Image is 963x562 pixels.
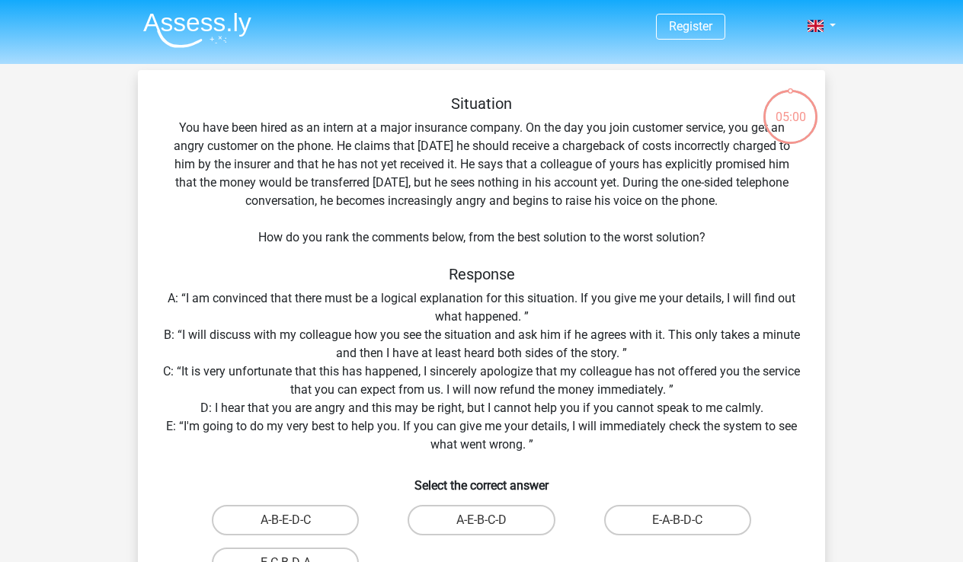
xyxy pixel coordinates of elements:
h5: Response [162,265,801,283]
a: Register [669,19,712,34]
label: A-B-E-D-C [212,505,359,535]
div: 05:00 [762,88,819,126]
label: A-E-B-C-D [408,505,555,535]
h5: Situation [162,94,801,113]
img: Assessly [143,12,251,48]
label: E-A-B-D-C [604,505,751,535]
h6: Select the correct answer [162,466,801,493]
